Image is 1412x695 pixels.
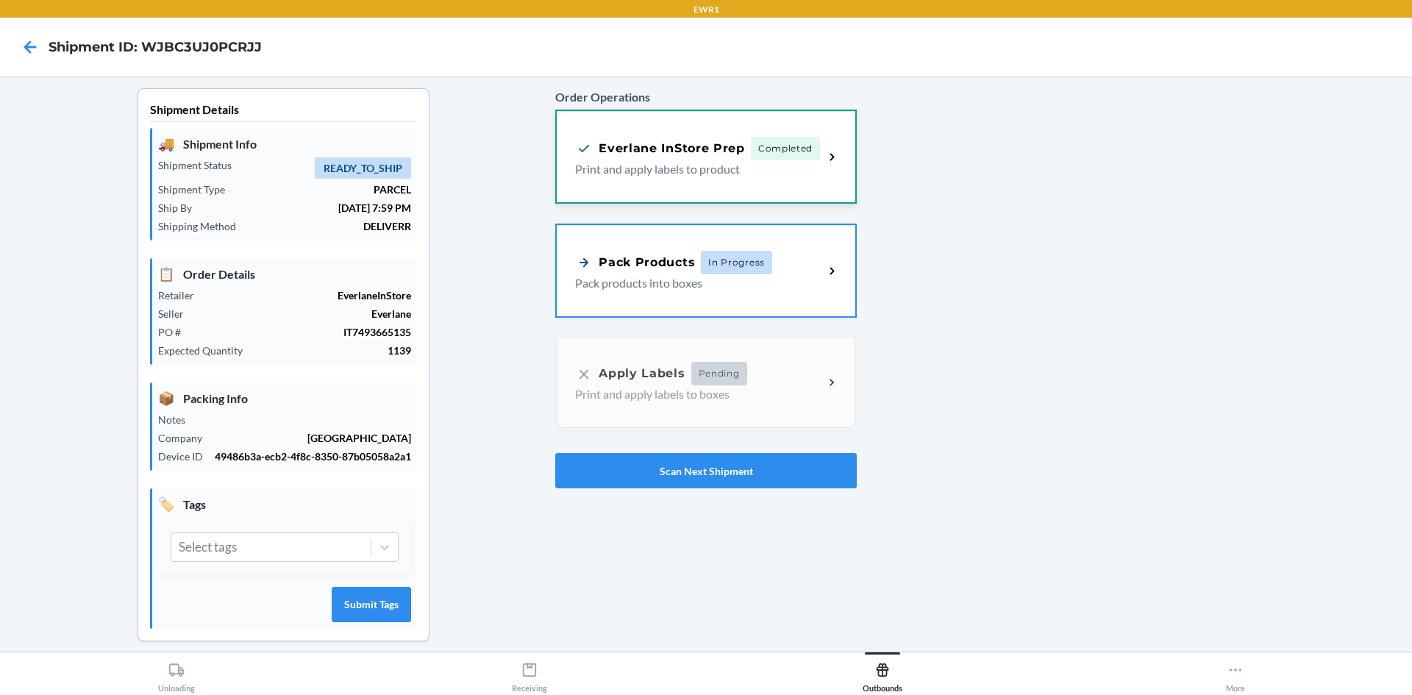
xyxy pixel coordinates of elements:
p: PARCEL [237,182,411,197]
span: 🏷️ [158,494,174,514]
span: 📦 [158,388,174,408]
span: 🚚 [158,134,174,154]
p: Expected Quantity [158,343,254,358]
p: Ship By [158,200,204,215]
div: Receiving [512,656,547,693]
div: Pack Products [575,253,695,271]
p: 1139 [254,343,411,358]
p: [DATE] 7:59 PM [204,200,411,215]
p: Shipment Info [158,134,411,154]
span: Completed [751,137,820,160]
div: Outbounds [863,656,902,693]
a: Pack ProductsIn ProgressPack products into boxes [555,224,857,318]
p: Company [158,430,214,446]
a: Everlane InStore PrepCompletedPrint and apply labels to product [555,110,857,204]
p: Notes [158,412,197,427]
p: Packing Info [158,388,411,408]
p: Tags [158,494,411,514]
span: READY_TO_SHIP [315,157,411,179]
p: Print and apply labels to product [575,160,812,178]
p: IT7493665135 [193,324,411,340]
h4: Shipment ID: WJBC3UJ0PCRJJ [49,38,262,57]
p: Shipment Details [150,101,417,122]
p: EverlaneInStore [206,288,411,303]
span: In Progress [701,251,772,274]
button: More [1059,652,1412,693]
span: 📋 [158,264,174,284]
p: DELIVERR [248,218,411,234]
p: Shipping Method [158,218,248,234]
p: 49486b3a-ecb2-4f8c-8350-87b05058a2a1 [215,449,411,464]
button: Scan Next Shipment [555,453,857,488]
p: PO # [158,324,193,340]
p: Retailer [158,288,206,303]
p: Order Details [158,264,411,284]
div: More [1226,656,1245,693]
p: Shipment Status [158,157,243,173]
button: Submit Tags [332,587,411,622]
p: Order Operations [555,88,857,106]
p: Everlane [196,306,411,321]
p: EWR1 [693,3,719,16]
p: Pack products into boxes [575,274,812,292]
button: Outbounds [706,652,1059,693]
p: Device ID [158,449,215,464]
div: Select tags [179,538,237,557]
p: [GEOGRAPHIC_DATA] [214,430,411,446]
p: Seller [158,306,196,321]
div: Unloading [158,656,195,693]
p: Shipment Type [158,182,237,197]
div: Everlane InStore Prep [575,139,745,157]
button: Receiving [353,652,706,693]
